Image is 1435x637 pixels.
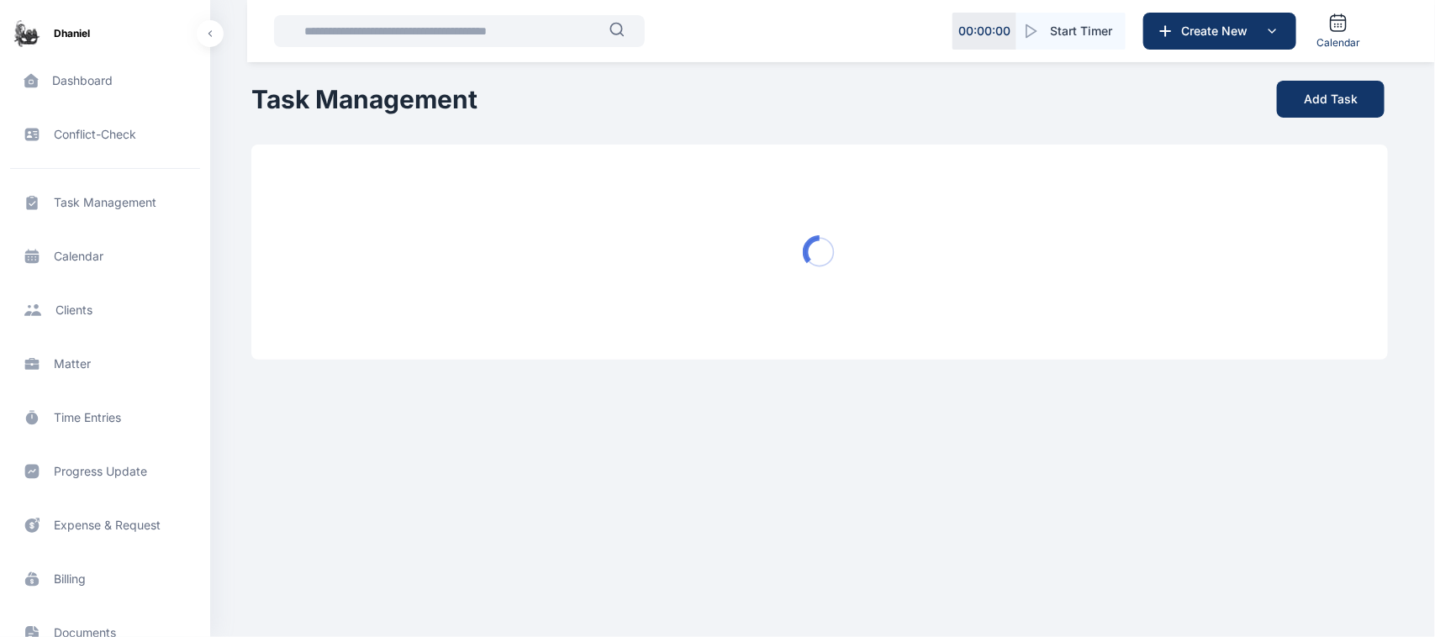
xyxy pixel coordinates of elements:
[10,236,200,276] a: calendar
[10,182,200,223] a: task management
[958,23,1010,39] p: 00 : 00 : 00
[10,451,200,492] a: progress update
[10,114,200,155] a: conflict-check
[10,397,200,438] a: time entries
[10,61,200,101] a: dashboard
[1316,36,1360,50] span: Calendar
[10,290,200,330] a: clients
[10,559,200,599] a: billing
[1016,13,1126,50] button: Start Timer
[54,25,90,42] span: Dhaniel
[1143,13,1296,50] button: Create New
[10,505,200,545] a: expense & request
[1277,81,1385,118] button: Add Task
[1174,23,1262,39] span: Create New
[10,344,200,384] a: matter
[1050,23,1112,39] span: Start Timer
[1310,6,1367,56] a: Calendar
[251,84,477,114] h1: Task Management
